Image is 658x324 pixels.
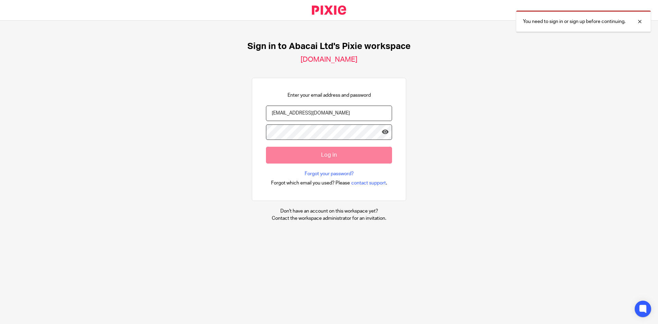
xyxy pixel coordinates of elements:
[271,180,350,187] span: Forgot which email you used? Please
[301,55,357,64] h2: [DOMAIN_NAME]
[523,18,625,25] p: You need to sign in or sign up before continuing.
[271,179,387,187] div: .
[272,208,386,215] p: Don't have an account on this workspace yet?
[288,92,371,99] p: Enter your email address and password
[266,106,392,121] input: name@example.com
[266,147,392,164] input: Log in
[351,180,386,187] span: contact support
[247,41,411,52] h1: Sign in to Abacai Ltd's Pixie workspace
[272,215,386,222] p: Contact the workspace administrator for an invitation.
[305,170,354,177] a: Forgot your password?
